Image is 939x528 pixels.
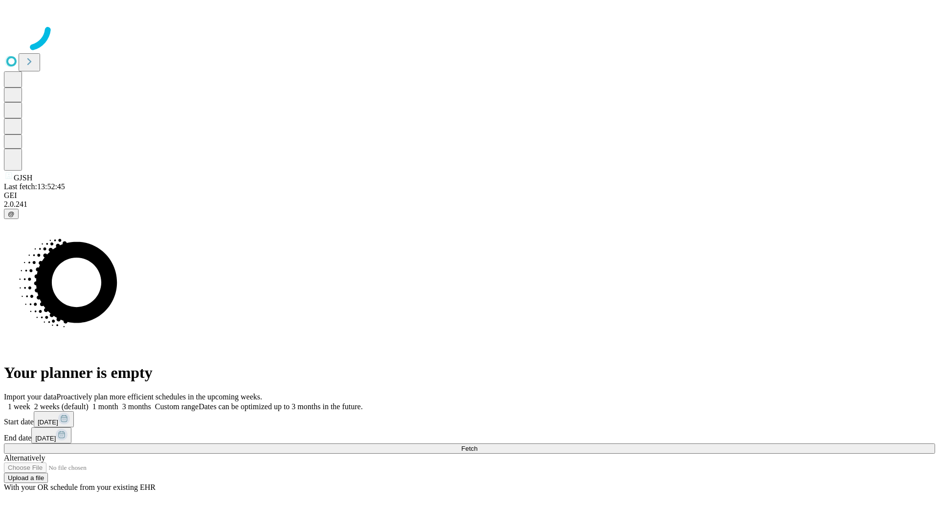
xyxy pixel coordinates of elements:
[4,200,935,209] div: 2.0.241
[155,402,199,411] span: Custom range
[35,435,56,442] span: [DATE]
[4,209,19,219] button: @
[122,402,151,411] span: 3 months
[199,402,362,411] span: Dates can be optimized up to 3 months in the future.
[4,182,65,191] span: Last fetch: 13:52:45
[4,443,935,454] button: Fetch
[4,191,935,200] div: GEI
[4,427,935,443] div: End date
[8,402,30,411] span: 1 week
[4,411,935,427] div: Start date
[14,174,32,182] span: GJSH
[4,483,156,491] span: With your OR schedule from your existing EHR
[4,393,57,401] span: Import your data
[34,402,89,411] span: 2 weeks (default)
[4,473,48,483] button: Upload a file
[38,418,58,426] span: [DATE]
[8,210,15,218] span: @
[34,411,74,427] button: [DATE]
[461,445,477,452] span: Fetch
[4,364,935,382] h1: Your planner is empty
[57,393,262,401] span: Proactively plan more efficient schedules in the upcoming weeks.
[4,454,45,462] span: Alternatively
[92,402,118,411] span: 1 month
[31,427,71,443] button: [DATE]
